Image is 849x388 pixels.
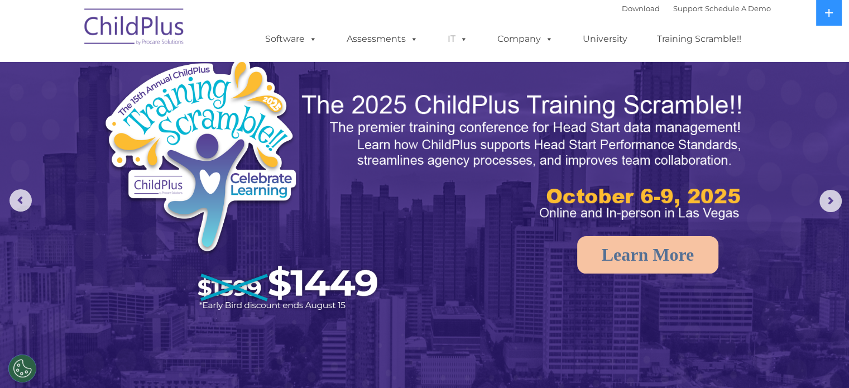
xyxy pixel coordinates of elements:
[79,1,190,56] img: ChildPlus by Procare Solutions
[577,236,719,274] a: Learn More
[667,267,849,388] iframe: Chat Widget
[486,28,564,50] a: Company
[335,28,429,50] a: Assessments
[254,28,328,50] a: Software
[705,4,771,13] a: Schedule A Demo
[622,4,660,13] a: Download
[8,355,36,382] button: Cookies Settings
[437,28,479,50] a: IT
[646,28,752,50] a: Training Scramble!!
[622,4,771,13] font: |
[572,28,639,50] a: University
[673,4,703,13] a: Support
